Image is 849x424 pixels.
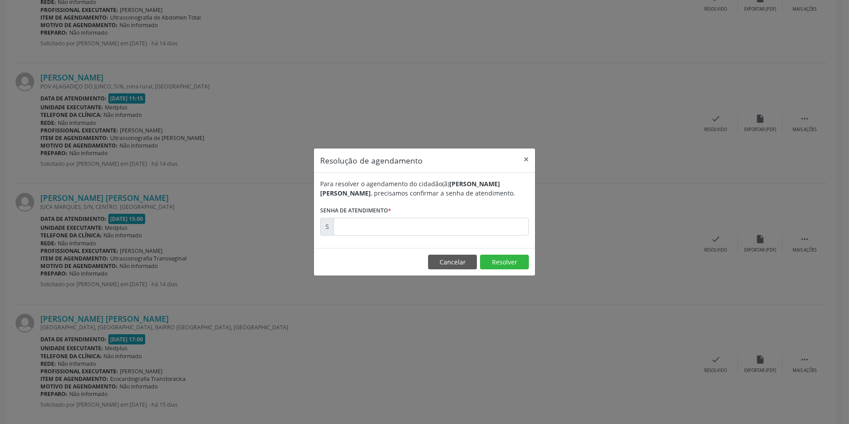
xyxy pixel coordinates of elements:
button: Resolver [480,255,529,270]
label: Senha de atendimento [320,204,391,218]
div: Para resolver o agendamento do cidadão(ã) , precisamos confirmar a senha de atendimento. [320,179,529,198]
b: [PERSON_NAME] [PERSON_NAME] [320,180,500,197]
button: Cancelar [428,255,477,270]
h5: Resolução de agendamento [320,155,423,166]
div: S [320,218,334,236]
button: Close [517,148,535,170]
